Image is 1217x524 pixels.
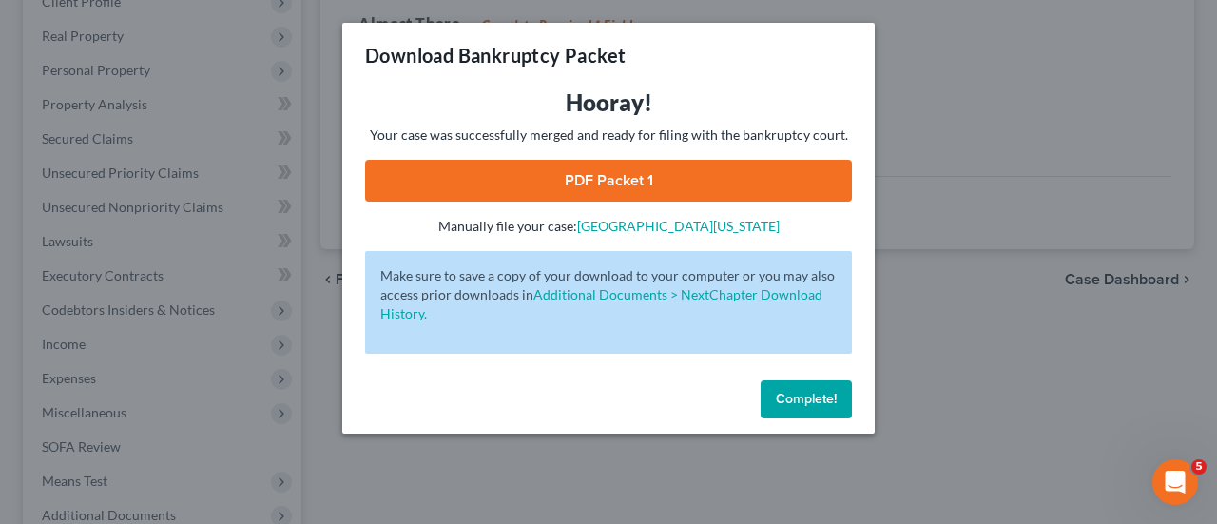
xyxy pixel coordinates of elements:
h3: Hooray! [365,87,852,118]
h3: Download Bankruptcy Packet [365,42,626,68]
a: PDF Packet 1 [365,160,852,202]
p: Make sure to save a copy of your download to your computer or you may also access prior downloads in [380,266,837,323]
button: Complete! [761,380,852,418]
a: Additional Documents > NextChapter Download History. [380,286,822,321]
span: 5 [1191,459,1207,475]
iframe: Intercom live chat [1152,459,1198,505]
p: Your case was successfully merged and ready for filing with the bankruptcy court. [365,126,852,145]
p: Manually file your case: [365,217,852,236]
a: [GEOGRAPHIC_DATA][US_STATE] [577,218,780,234]
span: Complete! [776,391,837,407]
